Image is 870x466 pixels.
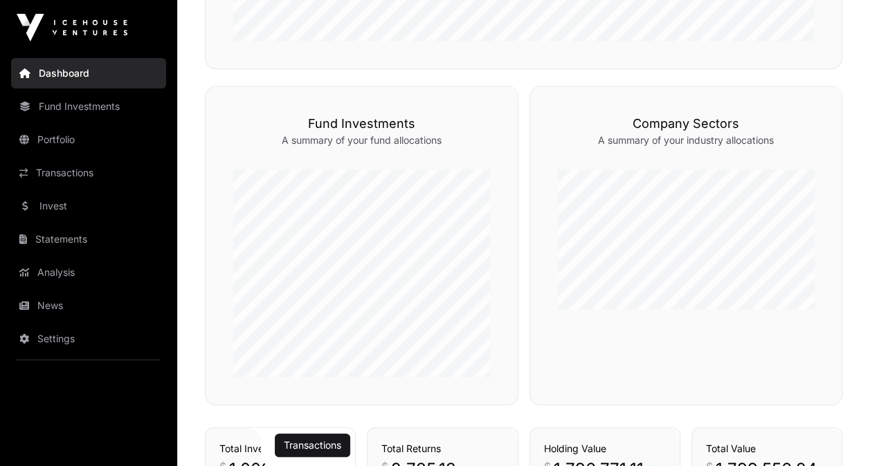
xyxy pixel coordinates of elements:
[17,14,127,41] img: Icehouse Ventures Logo
[558,133,815,147] p: A summary of your industry allocations
[11,58,166,88] a: Dashboard
[801,400,870,466] iframe: Chat Widget
[11,290,166,321] a: News
[558,114,815,133] h3: Company Sectors
[11,224,166,254] a: Statements
[11,158,166,188] a: Transactions
[11,257,166,288] a: Analysis
[801,400,870,466] div: Chat-Widget
[11,191,166,221] a: Invest
[284,438,341,452] a: Transactions
[11,124,166,155] a: Portfolio
[706,442,828,456] h3: Total Value
[381,442,503,456] h3: Total Returns
[544,442,666,456] h3: Holding Value
[275,434,350,457] button: Transactions
[11,91,166,122] a: Fund Investments
[219,442,341,456] h3: Total Invested
[233,114,490,133] h3: Fund Investments
[233,133,490,147] p: A summary of your fund allocations
[11,324,166,354] a: Settings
